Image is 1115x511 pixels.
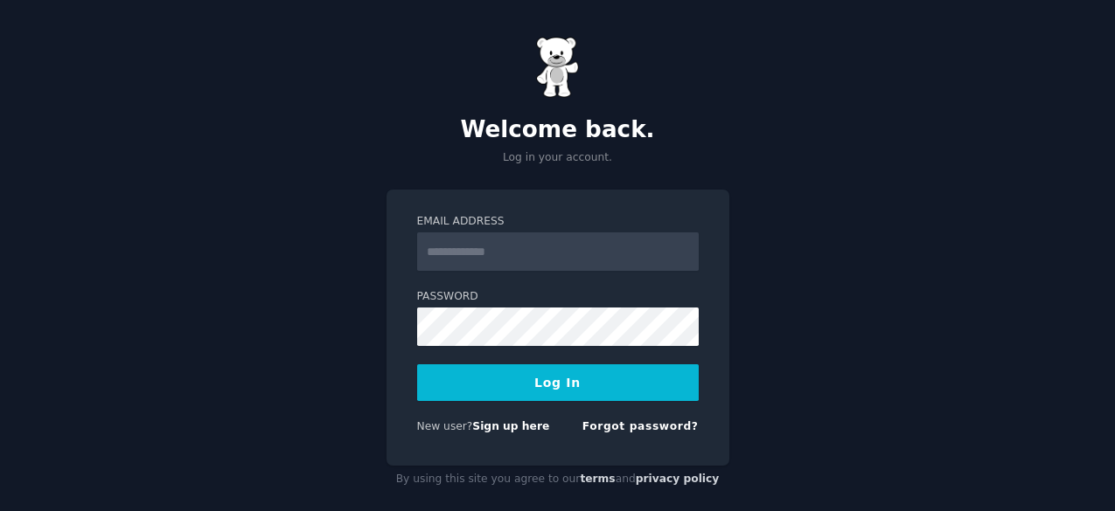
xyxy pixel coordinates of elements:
[417,364,699,401] button: Log In
[417,420,473,432] span: New user?
[582,420,699,432] a: Forgot password?
[472,420,549,432] a: Sign up here
[417,214,699,230] label: Email Address
[536,37,580,98] img: Gummy Bear
[387,116,729,144] h2: Welcome back.
[580,473,615,485] a: terms
[387,150,729,166] p: Log in your account.
[387,466,729,494] div: By using this site you agree to our and
[636,473,720,485] a: privacy policy
[417,289,699,305] label: Password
